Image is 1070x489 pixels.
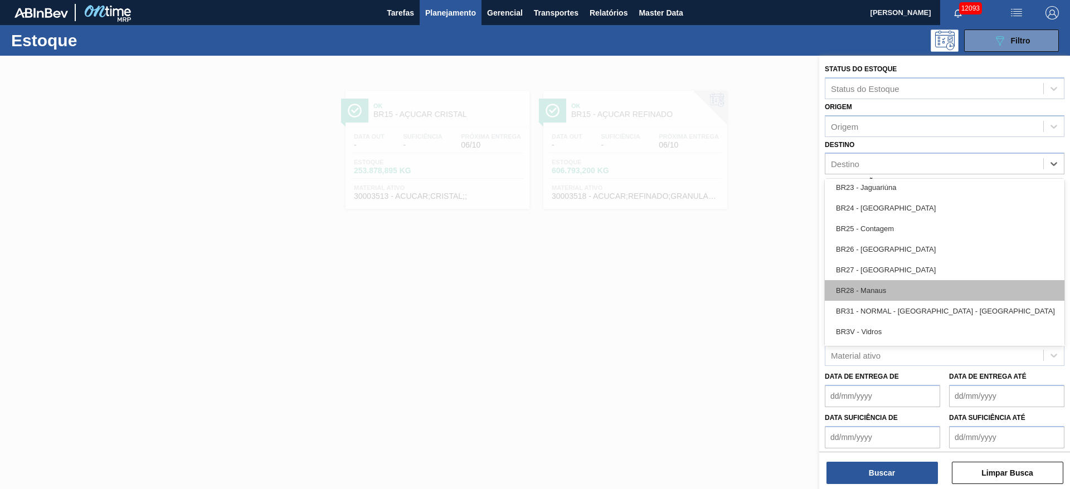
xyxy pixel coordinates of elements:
div: Material ativo [831,351,881,360]
div: BR24 - [GEOGRAPHIC_DATA] [825,198,1064,218]
label: Status do Estoque [825,65,897,73]
span: Master Data [639,6,683,19]
label: Destino [825,141,854,149]
label: Data de Entrega até [949,373,1027,380]
input: dd/mm/yyyy [825,426,940,448]
div: BR3V - Vidros [825,321,1064,342]
div: BR23 - Jaguariúna [825,177,1064,198]
div: BR27 - [GEOGRAPHIC_DATA] [825,260,1064,280]
div: BR28 - Manaus [825,280,1064,301]
div: BR4B - [GEOGRAPHIC_DATA] BR (Gama) [825,342,1064,363]
img: TNhmsLtSVTkK8tSr43FrP2fwEKptu5GPRR3wAAAABJRU5ErkJggg== [14,8,68,18]
input: dd/mm/yyyy [949,385,1064,407]
label: Data de Entrega de [825,373,899,380]
label: Data suficiência de [825,414,898,422]
span: Planejamento [425,6,476,19]
span: Tarefas [387,6,414,19]
img: userActions [1010,6,1023,19]
h1: Estoque [11,34,178,47]
div: BR26 - [GEOGRAPHIC_DATA] [825,239,1064,260]
label: Coordenação [825,178,879,186]
button: Filtro [964,30,1059,52]
span: Transportes [534,6,578,19]
div: BR31 - NORMAL - [GEOGRAPHIC_DATA] - [GEOGRAPHIC_DATA] [825,301,1064,321]
input: dd/mm/yyyy [825,385,940,407]
span: 12093 [959,2,982,14]
label: Origem [825,103,852,111]
div: Origem [831,121,858,131]
span: Gerencial [487,6,523,19]
label: Data suficiência até [949,414,1025,422]
span: Relatórios [590,6,628,19]
div: Status do Estoque [831,84,899,93]
div: BR25 - Contagem [825,218,1064,239]
div: Pogramando: nenhum usuário selecionado [931,30,959,52]
input: dd/mm/yyyy [949,426,1064,448]
img: Logout [1045,6,1059,19]
span: Filtro [1011,36,1030,45]
div: Destino [831,159,859,169]
button: Notificações [940,5,976,21]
